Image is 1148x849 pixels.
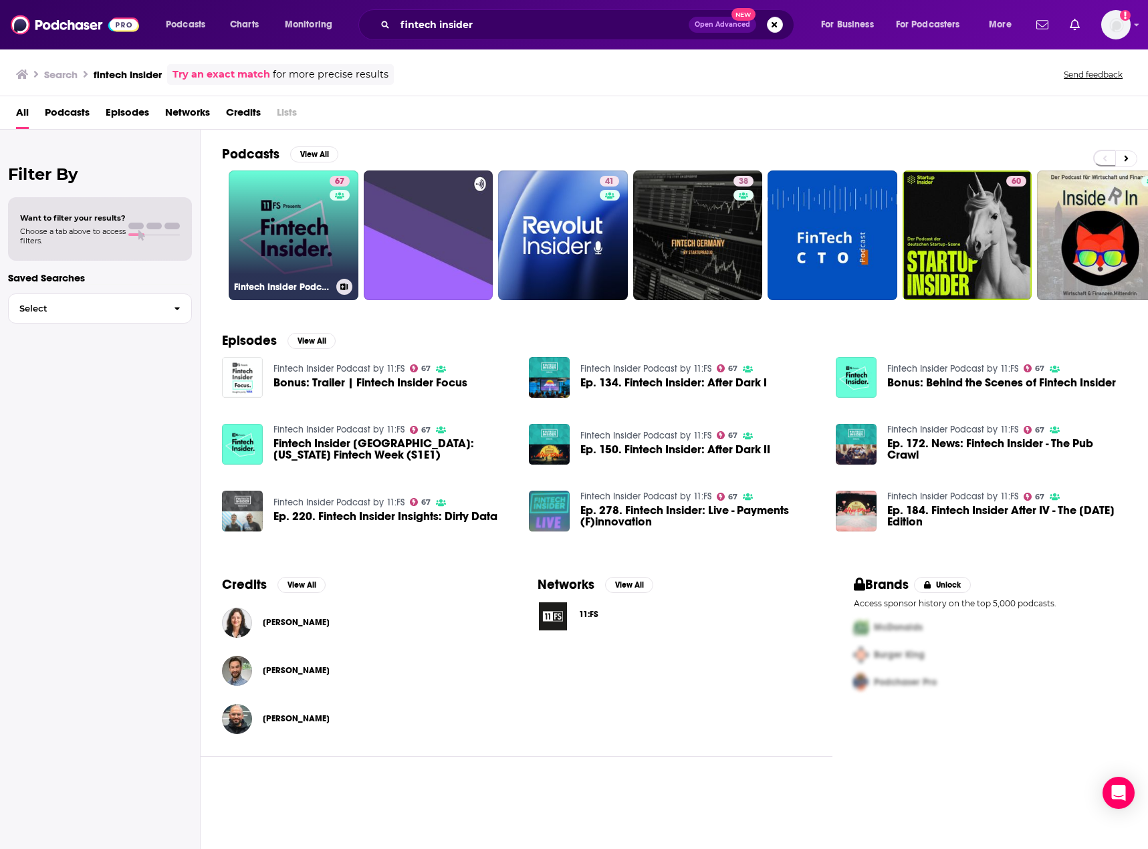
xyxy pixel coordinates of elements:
a: Sarah Kocianski [263,617,330,628]
a: Ep. 134. Fintech Insider: After Dark I [580,377,767,388]
h2: Podcasts [222,146,279,162]
a: 60 [903,170,1032,300]
a: David Brear [263,713,330,724]
span: Want to filter your results? [20,213,126,223]
a: Fintech Insider Podcast by 11:FS [580,430,711,441]
input: Search podcasts, credits, & more... [395,14,689,35]
a: 67Fintech Insider Podcast by 11:FS [229,170,358,300]
a: Fintech Insider Podcast by 11:FS [580,363,711,374]
button: open menu [980,14,1028,35]
a: Fintech Insider Podcast by 11:FS [273,497,405,508]
a: Ep. 172. News: Fintech Insider - The Pub Crawl [836,424,877,465]
svg: Add a profile image [1120,10,1131,21]
span: Ep. 278. Fintech Insider: Live - Payments (F)innovation [580,505,820,527]
span: Select [9,304,163,313]
span: 60 [1012,175,1021,189]
a: 41 [600,176,619,187]
img: Ep. 134. Fintech Insider: After Dark I [529,357,570,398]
a: Podchaser - Follow, Share and Rate Podcasts [11,12,139,37]
img: 11:FS logo [538,601,568,632]
img: Sarah Kocianski [222,608,252,638]
a: 67 [330,176,350,187]
span: McDonalds [874,622,923,633]
div: Search podcasts, credits, & more... [371,9,807,40]
a: Show notifications dropdown [1064,13,1085,36]
img: Second Pro Logo [848,641,874,669]
a: Fintech Insider Podcast by 11:FS [580,491,711,502]
span: [PERSON_NAME] [263,665,330,676]
span: Lists [277,102,297,129]
span: Podchaser Pro [874,677,937,688]
div: Open Intercom Messenger [1103,777,1135,809]
span: 41 [605,175,614,189]
a: Fintech Insider Podcast by 11:FS [887,491,1018,502]
span: Logged in as gmalloy [1101,10,1131,39]
button: open menu [887,14,980,35]
span: For Business [821,15,874,34]
a: Fintech Insider Podcast by 11:FS [273,424,405,435]
span: [PERSON_NAME] [263,713,330,724]
img: Bonus: Behind the Scenes of Fintech Insider [836,357,877,398]
img: Bonus: Trailer | Fintech Insider Focus [222,357,263,398]
button: Select [8,293,192,324]
button: open menu [156,14,223,35]
a: Ep. 184. Fintech Insider After IV - The Valentine's Day Edition [836,491,877,531]
span: More [989,15,1012,34]
span: Podcasts [166,15,205,34]
h3: Fintech Insider Podcast by 11:FS [234,281,331,293]
span: Credits [226,102,261,129]
a: EpisodesView All [222,332,336,349]
a: Ep. 220. Fintech Insider Insights: Dirty Data [222,491,263,531]
a: 67 [1024,426,1045,434]
a: 67 [717,493,738,501]
h2: Episodes [222,332,277,349]
img: Fintech Insider USA: New York Fintech Week (S1E1) [222,424,263,465]
img: Ross Gallagher [222,656,252,686]
button: open menu [812,14,891,35]
a: Fintech Insider Podcast by 11:FS [887,424,1018,435]
a: Bonus: Trailer | Fintech Insider Focus [273,377,467,388]
a: Networks [165,102,210,129]
img: Third Pro Logo [848,669,874,696]
a: 41 [498,170,628,300]
a: 60 [1006,176,1026,187]
a: CreditsView All [222,576,326,593]
span: Monitoring [285,15,332,34]
a: NetworksView All [538,576,653,593]
img: Ep. 278. Fintech Insider: Live - Payments (F)innovation [529,491,570,531]
button: Ross GallagherRoss Gallagher [222,649,495,692]
a: Ep. 150. Fintech Insider: After Dark II [529,424,570,465]
a: Fintech Insider Podcast by 11:FS [887,363,1018,374]
a: Ep. 150. Fintech Insider: After Dark II [580,444,770,455]
a: All [16,102,29,129]
h2: Brands [854,576,909,593]
img: First Pro Logo [848,614,874,641]
span: For Podcasters [896,15,960,34]
h2: Credits [222,576,267,593]
button: View All [288,333,336,349]
button: Show profile menu [1101,10,1131,39]
button: Open AdvancedNew [689,17,756,33]
a: Ep. 172. News: Fintech Insider - The Pub Crawl [887,438,1127,461]
button: David BrearDavid Brear [222,697,495,740]
span: 38 [739,175,748,189]
a: Ep. 184. Fintech Insider After IV - The Valentine's Day Edition [887,505,1127,527]
span: 67 [421,366,431,372]
a: Ross Gallagher [263,665,330,676]
a: Episodes [106,102,149,129]
span: 67 [421,499,431,505]
a: 38 [733,176,754,187]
